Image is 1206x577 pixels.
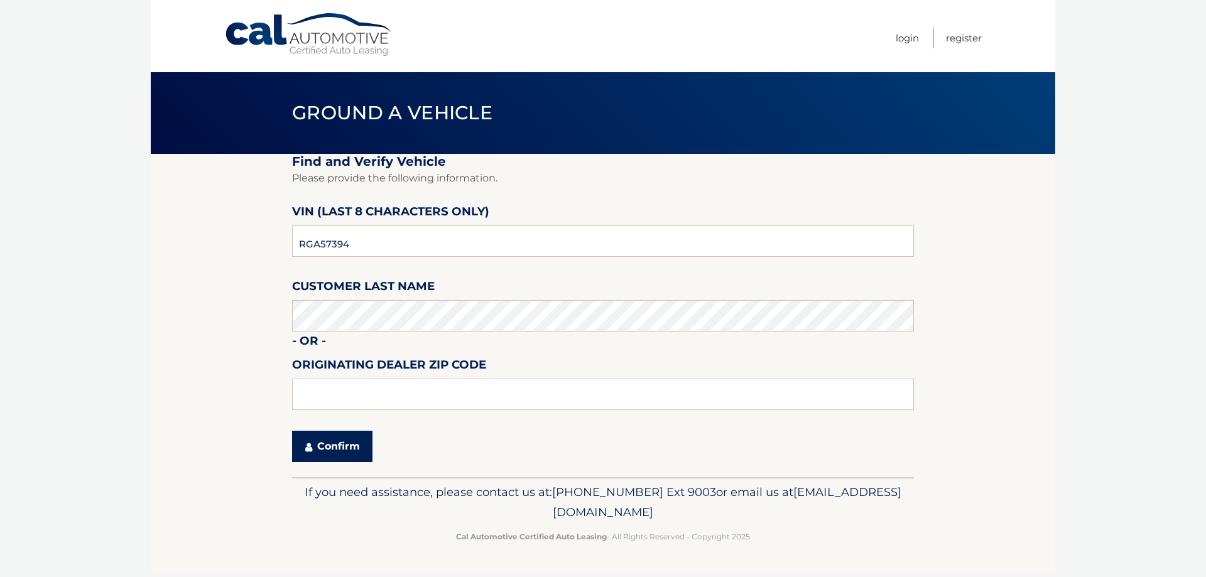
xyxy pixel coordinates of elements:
strong: Cal Automotive Certified Auto Leasing [456,532,607,541]
span: [PHONE_NUMBER] Ext 9003 [552,485,716,499]
a: Register [946,28,982,48]
p: Please provide the following information. [292,170,914,187]
a: Login [896,28,919,48]
label: Customer Last Name [292,277,435,300]
label: VIN (last 8 characters only) [292,202,489,225]
h2: Find and Verify Vehicle [292,154,914,170]
p: If you need assistance, please contact us at: or email us at [300,482,906,522]
p: - All Rights Reserved - Copyright 2025 [300,530,906,543]
a: Cal Automotive [224,13,394,57]
label: Originating Dealer Zip Code [292,355,486,379]
label: - or - [292,332,326,355]
span: Ground a Vehicle [292,101,492,124]
button: Confirm [292,431,372,462]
